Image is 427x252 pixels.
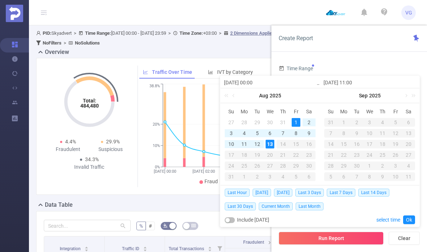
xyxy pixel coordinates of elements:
button: Clear [389,232,420,245]
div: 30 [350,161,363,170]
span: Su [324,108,337,115]
td: August 30, 2025 [303,160,316,171]
div: 4 [376,118,389,127]
div: 3 [227,129,236,138]
td: July 29, 2025 [251,117,264,128]
td: August 14, 2025 [276,139,289,150]
div: 21 [324,151,337,159]
span: Mo [337,108,350,115]
div: 27 [264,161,277,170]
td: September 18, 2025 [376,139,389,150]
span: Mo [238,108,251,115]
a: Next month (PageDown) [402,88,409,103]
div: 1 [238,172,251,181]
div: 13 [402,129,415,138]
div: 20 [264,151,277,159]
div: 20 [402,140,415,148]
div: 18 [376,140,389,148]
td: July 30, 2025 [264,117,277,128]
span: Tu [350,108,363,115]
b: Time Range: [85,30,111,36]
td: October 8, 2025 [363,171,376,182]
td: August 17, 2025 [225,150,238,160]
span: Th [276,108,289,115]
div: 3 [389,161,402,170]
span: > [62,40,68,46]
td: October 11, 2025 [402,171,415,182]
td: July 31, 2025 [276,117,289,128]
span: Integration [60,246,82,251]
b: PID: [43,30,51,36]
td: August 3, 2025 [225,128,238,139]
th: Fri [389,106,402,117]
td: September 1, 2025 [337,117,350,128]
div: 10 [389,172,402,181]
div: 10 [227,140,236,148]
button: Run Report [279,232,384,245]
td: August 8, 2025 [289,128,303,139]
a: 2025 [368,88,381,103]
span: 29.9% [106,139,120,144]
td: September 10, 2025 [363,128,376,139]
div: 18 [238,151,251,159]
div: 1 [337,118,350,127]
div: 2 [305,118,313,127]
span: > [166,30,173,36]
a: Ok [403,215,415,224]
td: September 26, 2025 [389,150,402,160]
td: August 1, 2025 [289,117,303,128]
span: Fraudulent [243,240,264,245]
th: Tue [251,106,264,117]
td: October 3, 2025 [389,160,402,171]
div: 14 [324,140,337,148]
td: September 24, 2025 [363,150,376,160]
a: Aug [258,88,269,103]
td: September 13, 2025 [402,128,415,139]
div: 30 [266,118,274,127]
i: icon: bg-colors [163,223,168,228]
a: 2025 [269,88,282,103]
tspan: 10% [153,143,160,148]
th: Thu [276,106,289,117]
div: 11 [240,140,249,148]
td: September 28, 2025 [324,160,337,171]
div: 26 [389,151,402,159]
div: Sort [208,245,212,250]
th: Mon [337,106,350,117]
td: August 21, 2025 [276,150,289,160]
div: 17 [363,140,376,148]
div: 16 [350,140,363,148]
img: Protected Media [6,5,23,22]
span: > [72,30,79,36]
tspan: 0% [155,165,160,169]
th: Wed [363,106,376,117]
div: 16 [303,140,316,148]
span: Last Hour [225,189,250,197]
td: August 4, 2025 [238,128,251,139]
span: Last 7 Days [327,189,355,197]
div: Sort [84,245,89,250]
td: July 28, 2025 [238,117,251,128]
div: 23 [303,151,316,159]
div: 6 [303,172,316,181]
span: Last 14 Days [358,189,389,197]
td: September 2, 2025 [350,117,363,128]
span: Th [376,108,389,115]
td: September 2, 2025 [251,171,264,182]
th: Sun [324,106,337,117]
td: September 20, 2025 [402,139,415,150]
div: 7 [279,129,287,138]
td: August 10, 2025 [225,139,238,150]
div: 27 [227,118,236,127]
div: 5 [253,129,262,138]
th: Sat [303,106,316,117]
div: 5 [324,172,337,181]
input: Start date [224,78,316,87]
td: September 14, 2025 [324,139,337,150]
div: 25 [376,151,389,159]
div: 1 [292,118,300,127]
div: 12 [253,140,262,148]
td: October 9, 2025 [376,171,389,182]
div: Invalid Traffic [68,163,111,171]
td: September 15, 2025 [337,139,350,150]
